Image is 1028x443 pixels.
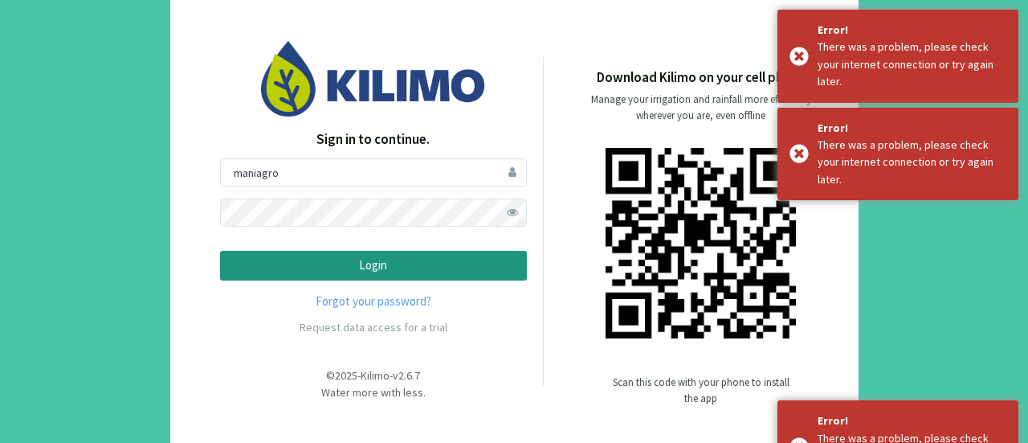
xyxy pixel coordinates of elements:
p: Manage your irrigation and rainfall more efficiently wherever you are, even offline [577,92,825,124]
img: qr code [606,148,796,338]
div: Error! [818,120,1006,137]
input: User [220,158,527,187]
a: Request data access for a trial [300,320,447,334]
div: There was a problem, please check your internet connection or try again later. [818,39,1006,90]
p: Download Kilimo on your cell phone [597,68,806,88]
span: - [357,368,361,383]
p: Scan this code with your phone to install the app [613,375,789,407]
span: © [326,368,335,383]
span: v2.6.7 [393,368,420,383]
div: Error! [818,412,1006,429]
a: Forgot your password? [220,293,527,311]
p: Sign in to continue. [220,129,527,150]
p: Login [234,256,513,275]
span: 2025 [335,368,357,383]
div: Error! [818,22,1006,39]
div: There was a problem, please check your internet connection or try again later. [818,137,1006,188]
span: Kilimo [361,368,390,383]
span: - [390,368,393,383]
button: Login [220,251,527,281]
span: Water more with less. [321,385,426,400]
img: Image [261,41,486,116]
